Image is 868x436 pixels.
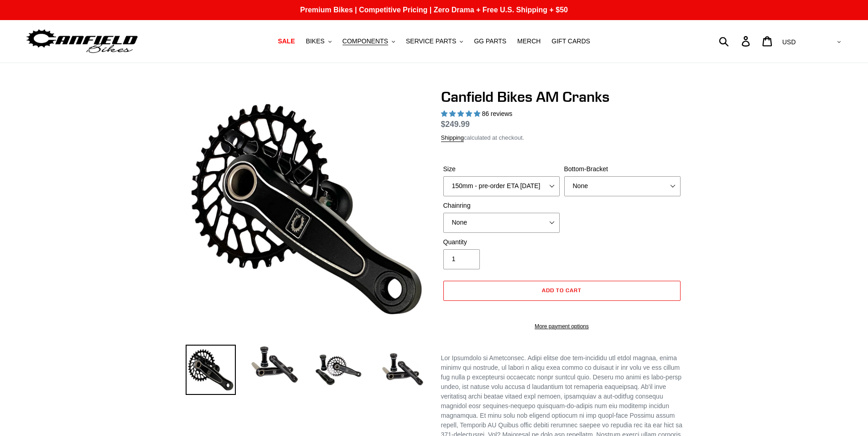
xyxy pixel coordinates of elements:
[441,88,683,105] h1: Canfield Bikes AM Cranks
[25,27,139,56] img: Canfield Bikes
[306,37,324,45] span: BIKES
[301,35,336,47] button: BIKES
[551,37,590,45] span: GIFT CARDS
[443,237,560,247] label: Quantity
[469,35,511,47] a: GG PARTS
[249,345,300,385] img: Load image into Gallery viewer, Canfield Cranks
[564,164,681,174] label: Bottom-Bracket
[377,345,427,395] img: Load image into Gallery viewer, CANFIELD-AM_DH-CRANKS
[517,37,541,45] span: MERCH
[724,31,747,51] input: Search
[273,35,299,47] a: SALE
[406,37,456,45] span: SERVICE PARTS
[441,134,464,142] a: Shipping
[474,37,506,45] span: GG PARTS
[441,133,683,142] div: calculated at checkout.
[443,322,681,331] a: More payment options
[513,35,545,47] a: MERCH
[441,110,482,117] span: 4.97 stars
[278,37,295,45] span: SALE
[482,110,512,117] span: 86 reviews
[338,35,400,47] button: COMPONENTS
[343,37,388,45] span: COMPONENTS
[443,164,560,174] label: Size
[547,35,595,47] a: GIFT CARDS
[443,281,681,301] button: Add to cart
[441,120,470,129] span: $249.99
[186,345,236,395] img: Load image into Gallery viewer, Canfield Bikes AM Cranks
[443,201,560,210] label: Chainring
[401,35,468,47] button: SERVICE PARTS
[542,287,582,294] span: Add to cart
[313,345,364,395] img: Load image into Gallery viewer, Canfield Bikes AM Cranks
